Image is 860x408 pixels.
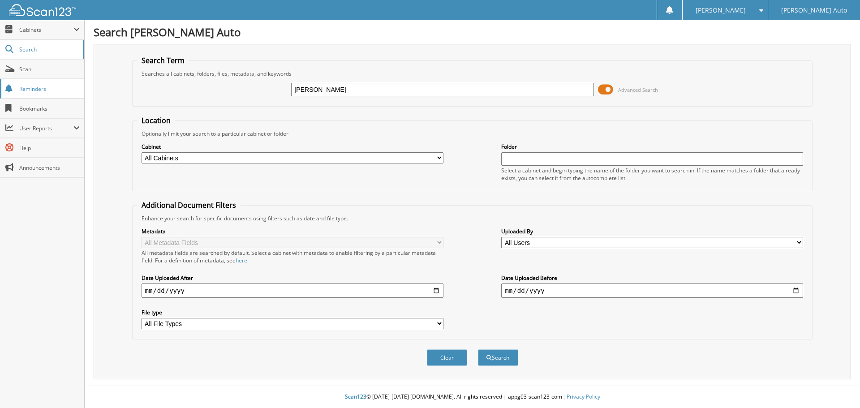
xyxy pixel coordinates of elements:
label: Uploaded By [501,228,803,235]
h1: Search [PERSON_NAME] Auto [94,25,851,39]
button: Search [478,349,518,366]
span: Scan123 [345,393,366,400]
label: Folder [501,143,803,150]
span: Advanced Search [618,86,658,93]
div: Enhance your search for specific documents using filters such as date and file type. [137,215,808,222]
span: Bookmarks [19,105,80,112]
legend: Location [137,116,175,125]
label: Cabinet [142,143,443,150]
span: Scan [19,65,80,73]
input: start [142,283,443,298]
label: Date Uploaded Before [501,274,803,282]
span: Announcements [19,164,80,172]
label: Metadata [142,228,443,235]
iframe: Chat Widget [815,365,860,408]
legend: Search Term [137,56,189,65]
a: here [236,257,247,264]
span: Search [19,46,78,53]
legend: Additional Document Filters [137,200,241,210]
span: Cabinets [19,26,73,34]
div: Select a cabinet and begin typing the name of the folder you want to search in. If the name match... [501,167,803,182]
div: Optionally limit your search to a particular cabinet or folder [137,130,808,137]
span: User Reports [19,125,73,132]
span: [PERSON_NAME] [696,8,746,13]
button: Clear [427,349,467,366]
span: [PERSON_NAME] Auto [781,8,847,13]
img: scan123-logo-white.svg [9,4,76,16]
div: Searches all cabinets, folders, files, metadata, and keywords [137,70,808,77]
span: Help [19,144,80,152]
div: © [DATE]-[DATE] [DOMAIN_NAME]. All rights reserved | appg03-scan123-com | [85,386,860,408]
a: Privacy Policy [567,393,600,400]
label: File type [142,309,443,316]
label: Date Uploaded After [142,274,443,282]
span: Reminders [19,85,80,93]
input: end [501,283,803,298]
div: All metadata fields are searched by default. Select a cabinet with metadata to enable filtering b... [142,249,443,264]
